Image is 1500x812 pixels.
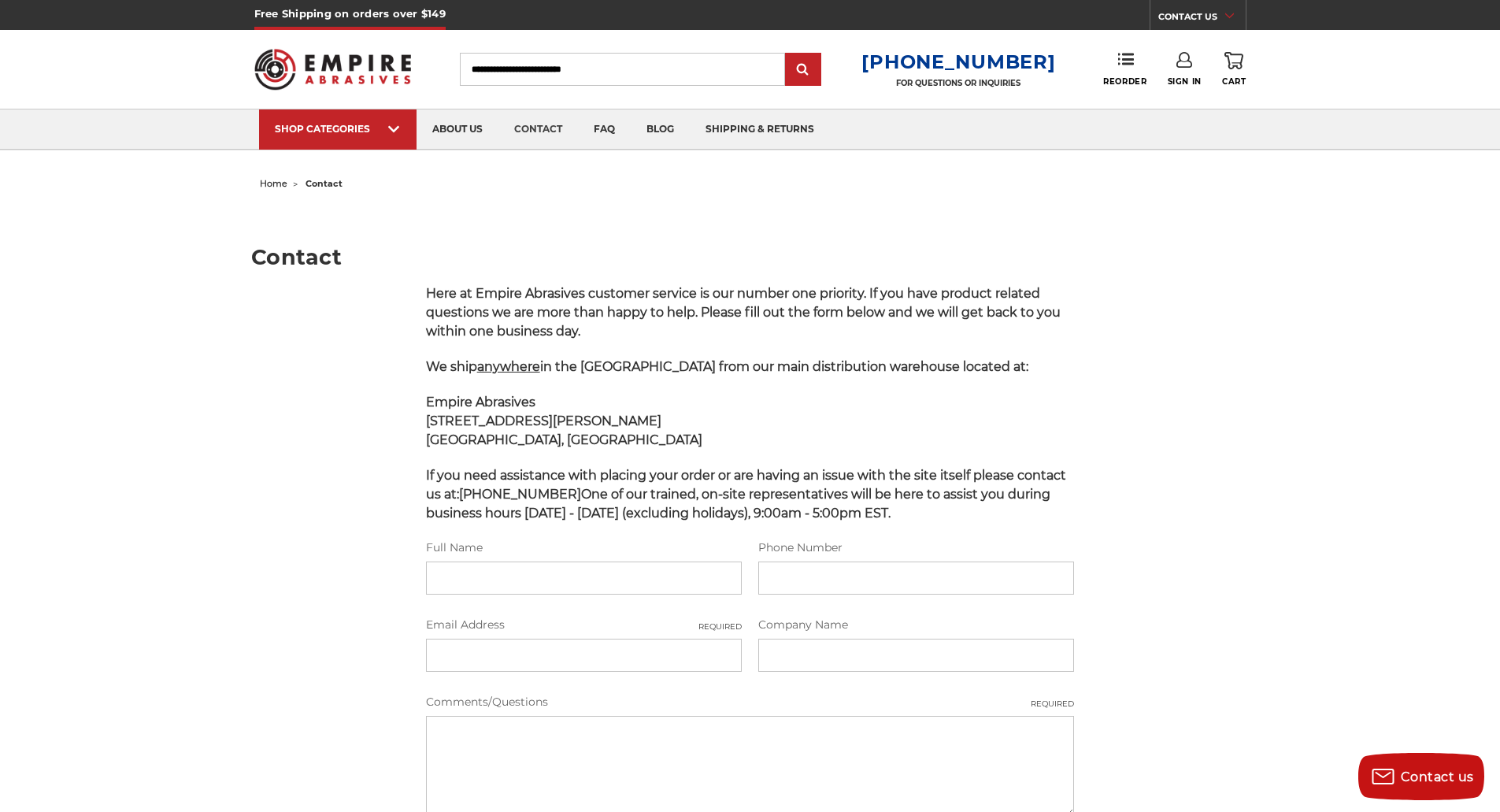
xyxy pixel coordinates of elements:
span: contact [306,178,343,189]
small: Required [698,621,742,632]
a: home [260,178,287,189]
label: Comments/Questions [426,694,1075,710]
a: CONTACT US [1158,8,1246,30]
span: Reorder [1103,76,1146,87]
a: blog [631,109,690,150]
label: Email Address [426,617,742,633]
a: Cart [1222,52,1246,87]
img: Empire Abrasives [254,39,412,100]
h1: Contact [251,247,1249,268]
span: Cart [1222,76,1246,87]
label: Full Name [426,539,742,556]
label: Company Name [758,617,1074,633]
span: Contact us [1401,769,1474,784]
span: Here at Empire Abrasives customer service is our number one priority. If you have product related... [426,286,1061,339]
input: Submit [787,54,819,86]
button: Contact us [1358,753,1484,800]
a: contact [498,109,578,150]
strong: [STREET_ADDRESS][PERSON_NAME] [GEOGRAPHIC_DATA], [GEOGRAPHIC_DATA] [426,413,702,447]
a: shipping & returns [690,109,830,150]
span: We ship in the [GEOGRAPHIC_DATA] from our main distribution warehouse located at: [426,359,1028,374]
span: anywhere [477,359,540,374]
p: FOR QUESTIONS OR INQUIRIES [861,78,1055,88]
a: faq [578,109,631,150]
a: Reorder [1103,52,1146,86]
label: Phone Number [758,539,1074,556]
div: SHOP CATEGORIES [275,123,401,135]
a: [PHONE_NUMBER] [861,50,1055,73]
span: Sign In [1168,76,1202,87]
a: about us [417,109,498,150]
span: Empire Abrasives [426,395,535,410]
small: Required [1031,698,1074,710]
strong: [PHONE_NUMBER] [459,487,581,502]
span: If you need assistance with placing your order or are having an issue with the site itself please... [426,468,1066,521]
